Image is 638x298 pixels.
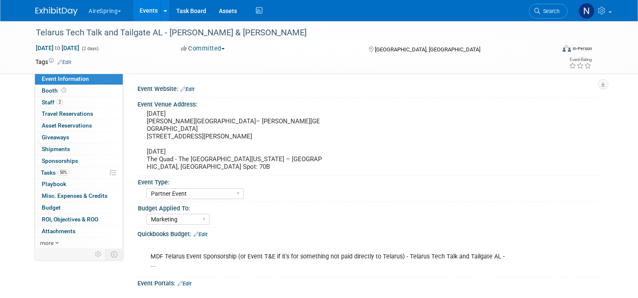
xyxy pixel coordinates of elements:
div: Quickbooks Budget: [137,228,603,239]
a: Tasks50% [35,167,123,178]
a: Event Information [35,73,123,85]
a: Edit [180,86,194,92]
span: Search [540,8,560,14]
a: Edit [178,281,191,287]
div: Budget Applied To: [138,202,599,213]
span: Playbook [42,181,66,187]
div: Telarus Tech Talk and Tailgate AL - [PERSON_NAME] & [PERSON_NAME] [33,25,545,40]
div: Event Website: [137,82,603,93]
div: Event Format [510,44,592,56]
a: Search [529,4,568,19]
span: Tasks [41,169,69,176]
span: more [40,239,54,246]
pre: [DATE] [PERSON_NAME][GEOGRAPHIC_DATA]– [PERSON_NAME][GEOGRAPHIC_DATA] [STREET_ADDRESS][PERSON_NAM... [147,110,322,170]
a: ROI, Objectives & ROO [35,214,123,225]
span: Event Information [42,75,89,82]
a: Giveaways [35,132,123,143]
span: Giveaways [42,134,69,141]
a: more [35,237,123,249]
span: 50% [58,169,69,176]
span: Attachments [42,228,75,234]
button: Committed [178,44,228,53]
span: Asset Reservations [42,122,92,129]
span: to [54,45,62,51]
span: Travel Reservations [42,110,93,117]
span: (2 days) [81,46,99,51]
span: Booth [42,87,68,94]
a: Edit [57,59,71,65]
td: Toggle Event Tabs [106,249,123,260]
span: Booth not reserved yet [60,87,68,93]
span: [GEOGRAPHIC_DATA], [GEOGRAPHIC_DATA] [375,46,480,53]
img: Format-Inperson.png [563,45,571,52]
span: ROI, Objectives & ROO [42,216,98,223]
img: ExhibitDay [35,7,78,16]
span: 2 [57,99,63,105]
div: Event Venue Address: [137,98,603,109]
div: In-Person [572,45,592,52]
div: Event Rating [569,58,592,62]
div: Event Portals: [137,277,603,288]
a: Playbook [35,178,123,190]
span: Misc. Expenses & Credits [42,192,108,199]
a: Shipments [35,144,123,155]
a: Travel Reservations [35,108,123,120]
div: MDF Telarus Event Sponsorship (or Event T&E if it's for something not paid directly to Telarus) -... [145,240,512,274]
span: Staff [42,99,63,106]
span: [DATE] [DATE] [35,44,80,52]
a: Booth [35,85,123,96]
a: Misc. Expenses & Credits [35,190,123,202]
a: Asset Reservations [35,120,123,131]
img: Natalie Pyron [579,3,595,19]
a: Attachments [35,226,123,237]
td: Personalize Event Tab Strip [91,249,106,260]
a: Budget [35,202,123,213]
a: Staff2 [35,97,123,108]
td: Tags [35,58,71,66]
div: Event Type: [138,176,599,186]
span: Budget [42,204,61,211]
span: Shipments [42,146,70,152]
a: Edit [194,231,207,237]
span: Sponsorships [42,157,78,164]
a: Sponsorships [35,155,123,167]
